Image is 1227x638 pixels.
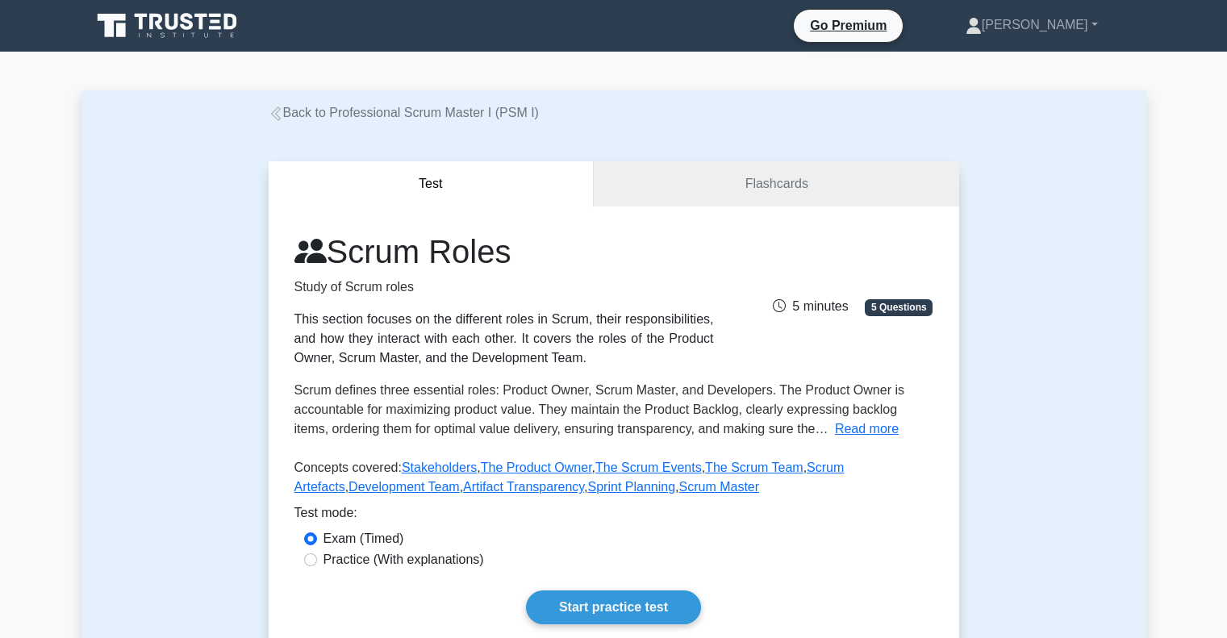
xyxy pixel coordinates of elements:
button: Test [269,161,595,207]
label: Practice (With explanations) [323,550,484,569]
a: Back to Professional Scrum Master I (PSM I) [269,106,539,119]
a: Stakeholders [402,461,477,474]
span: Scrum defines three essential roles: Product Owner, Scrum Master, and Developers. The Product Own... [294,383,904,436]
a: Development Team [348,480,460,494]
h1: Scrum Roles [294,232,714,271]
a: Sprint Planning [588,480,676,494]
a: The Product Owner [481,461,592,474]
div: This section focuses on the different roles in Scrum, their responsibilities, and how they intera... [294,310,714,368]
a: Flashcards [594,161,958,207]
a: Start practice test [526,590,701,624]
a: The Scrum Team [705,461,803,474]
a: Scrum Master [679,480,760,494]
span: 5 minutes [773,299,848,313]
div: Test mode: [294,503,933,529]
p: Concepts covered: , , , , , , , , [294,458,933,503]
a: Go Premium [800,15,896,35]
a: [PERSON_NAME] [927,9,1137,41]
button: Read more [835,419,899,439]
a: Artifact Transparency [463,480,584,494]
span: 5 Questions [865,299,933,315]
a: The Scrum Events [595,461,702,474]
label: Exam (Timed) [323,529,404,548]
p: Study of Scrum roles [294,277,714,297]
